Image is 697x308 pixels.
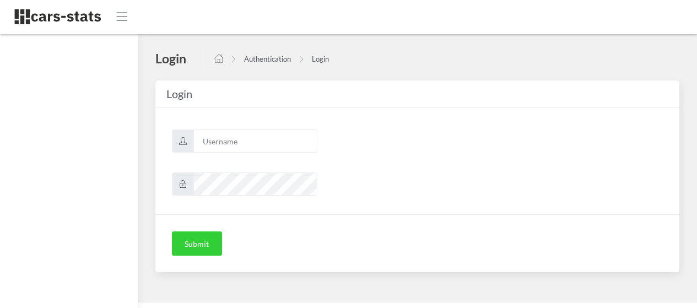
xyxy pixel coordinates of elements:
[244,55,291,63] a: Authentication
[312,55,329,63] a: Login
[14,8,102,25] img: navbar brand
[166,87,192,100] span: Login
[172,231,222,256] button: Submit
[193,129,317,153] input: Username
[155,50,186,67] h4: Login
